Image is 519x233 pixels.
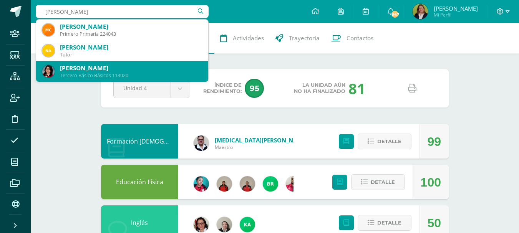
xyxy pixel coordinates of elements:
[245,79,264,98] span: 95
[101,124,178,159] div: Formación Cristiana
[240,217,255,232] img: a64c3460752fcf2c5e8663a69b02fa63.png
[217,176,232,192] img: d4deafe5159184ad8cadd3f58d7b9740.png
[123,79,161,97] span: Unidad 4
[391,10,399,18] span: 847
[233,34,264,42] span: Actividades
[434,5,478,12] span: [PERSON_NAME]
[413,4,428,19] img: a164061a65f1df25e60207af94843a26.png
[434,12,478,18] span: Mi Perfil
[36,5,209,18] input: Busca un usuario...
[348,78,365,98] div: 81
[194,217,209,232] img: 2ca4f91e2a017358137dd701126cf722.png
[60,31,202,37] div: Primero Primaria 224043
[60,51,202,58] div: Tutor
[60,72,202,79] div: Tercero Básico Básicos 113020
[347,34,373,42] span: Contactos
[42,45,55,57] img: 753c99cc60fe11685f04f39516922a6e.png
[42,24,55,36] img: 0f6c3261b76743dbad5cbd9cd8d06534.png
[203,82,242,94] span: Índice de Rendimiento:
[114,79,189,98] a: Unidad 4
[270,23,325,54] a: Trayectoria
[427,124,441,159] div: 99
[240,176,255,192] img: 139d064777fbe6bf61491abfdba402ef.png
[60,64,202,72] div: [PERSON_NAME]
[358,215,411,231] button: Detalle
[60,43,202,51] div: [PERSON_NAME]
[217,217,232,232] img: 525b25e562e1b2fd5211d281b33393db.png
[42,65,55,78] img: fa9024f8572d94cca71e3822f1cb3514.png
[289,34,320,42] span: Trayectoria
[421,165,441,200] div: 100
[194,136,209,151] img: 2b9ad40edd54c2f1af5f41f24ea34807.png
[325,23,379,54] a: Contactos
[358,134,411,149] button: Detalle
[377,216,401,230] span: Detalle
[215,136,307,144] a: [MEDICAL_DATA][PERSON_NAME]
[60,23,202,31] div: [PERSON_NAME]
[194,176,209,192] img: 4042270918fd6b5921d0ca12ded71c97.png
[214,23,270,54] a: Actividades
[263,176,278,192] img: 7976fc47626adfddeb45c36bac81a772.png
[294,82,345,94] span: La unidad aún no ha finalizado
[215,144,307,150] span: Maestro
[377,134,401,149] span: Detalle
[286,176,301,192] img: 720c24124c15ba549e3e394e132c7bff.png
[101,165,178,199] div: Educación Física
[351,174,405,190] button: Detalle
[371,175,395,189] span: Detalle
